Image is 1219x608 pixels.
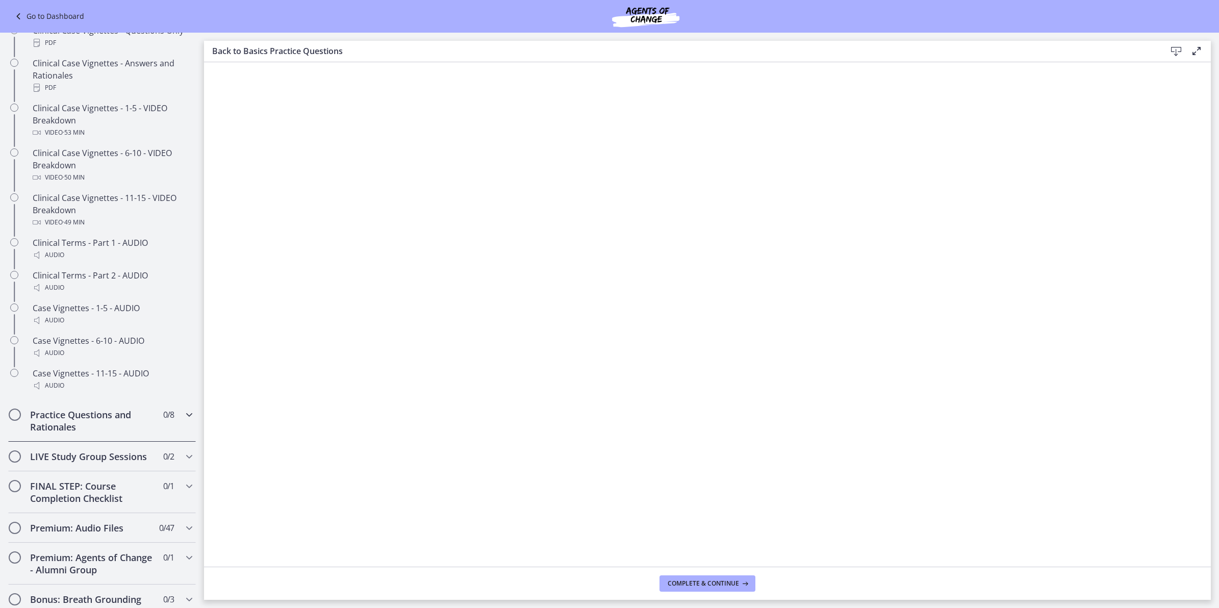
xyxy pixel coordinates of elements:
h2: Premium: Audio Files [30,522,155,534]
span: 0 / 1 [163,480,174,492]
button: Complete & continue [659,575,755,592]
div: Clinical Case Vignettes - 11-15 - VIDEO Breakdown [33,192,192,229]
span: · 49 min [63,216,85,229]
h2: Practice Questions and Rationales [30,409,155,433]
span: · 50 min [63,171,85,184]
span: Complete & continue [668,579,739,588]
div: Clinical Terms - Part 2 - AUDIO [33,269,192,294]
div: Clinical Case Vignettes - 6-10 - VIDEO Breakdown [33,147,192,184]
div: Case Vignettes - 11-15 - AUDIO [33,367,192,392]
h2: FINAL STEP: Course Completion Checklist [30,480,155,504]
div: Video [33,126,192,139]
div: Audio [33,314,192,326]
div: PDF [33,82,192,94]
div: Case Vignettes - 1-5 - AUDIO [33,302,192,326]
div: Video [33,171,192,184]
span: 0 / 47 [159,522,174,534]
span: · 53 min [63,126,85,139]
div: Audio [33,347,192,359]
div: Audio [33,249,192,261]
h3: Back to Basics Practice Questions [212,45,1150,57]
span: 0 / 1 [163,551,174,564]
div: Clinical Terms - Part 1 - AUDIO [33,237,192,261]
div: Clinical Case Vignettes - Questions Only [33,24,192,49]
span: 0 / 3 [163,593,174,605]
a: Go to Dashboard [12,10,84,22]
h2: Premium: Agents of Change - Alumni Group [30,551,155,576]
h2: LIVE Study Group Sessions [30,450,155,463]
div: Audio [33,282,192,294]
span: 0 / 2 [163,450,174,463]
span: 0 / 8 [163,409,174,421]
div: Clinical Case Vignettes - 1-5 - VIDEO Breakdown [33,102,192,139]
div: Audio [33,379,192,392]
div: PDF [33,37,192,49]
div: Clinical Case Vignettes - Answers and Rationales [33,57,192,94]
div: Case Vignettes - 6-10 - AUDIO [33,335,192,359]
img: Agents of Change [585,4,707,29]
div: Video [33,216,192,229]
